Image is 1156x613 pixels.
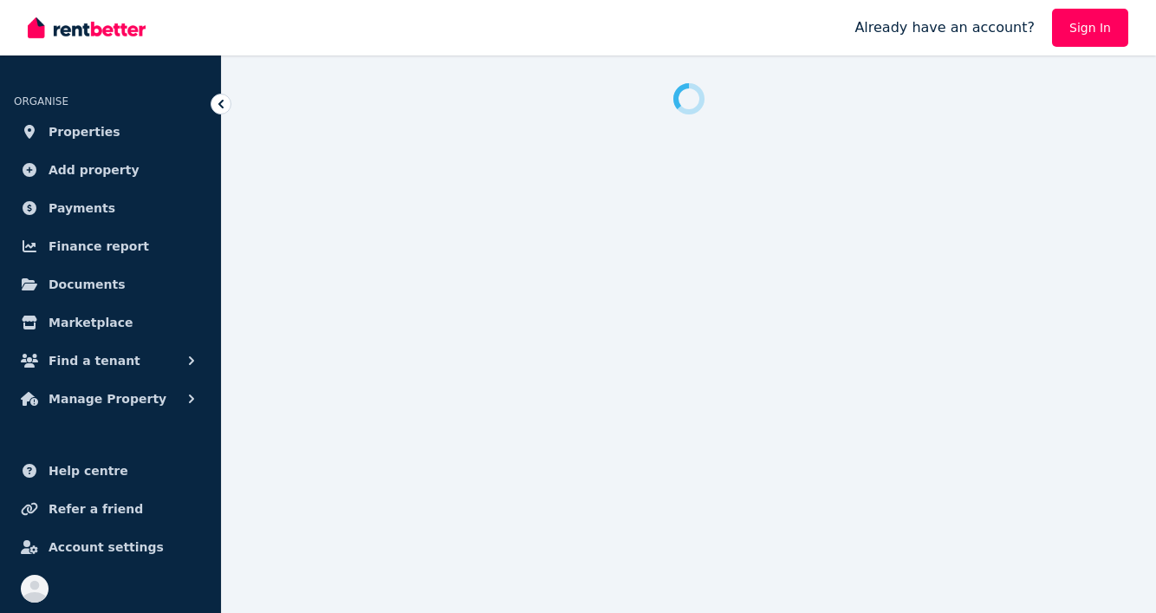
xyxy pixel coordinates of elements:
span: Properties [49,121,120,142]
span: Account settings [49,537,164,558]
a: Refer a friend [14,492,207,526]
button: Manage Property [14,381,207,416]
a: Payments [14,191,207,225]
a: Help centre [14,453,207,488]
img: RentBetter [28,15,146,41]
a: Documents [14,267,207,302]
span: Refer a friend [49,499,143,519]
span: Find a tenant [49,350,140,371]
a: Finance report [14,229,207,264]
span: Manage Property [49,388,166,409]
button: Find a tenant [14,343,207,378]
a: Account settings [14,530,207,564]
span: Already have an account? [854,17,1035,38]
span: Documents [49,274,126,295]
a: Sign In [1052,9,1128,47]
span: Add property [49,160,140,180]
a: Properties [14,114,207,149]
a: Marketplace [14,305,207,340]
span: ORGANISE [14,95,68,108]
span: Help centre [49,460,128,481]
span: Finance report [49,236,149,257]
span: Marketplace [49,312,133,333]
a: Add property [14,153,207,187]
span: Payments [49,198,115,218]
